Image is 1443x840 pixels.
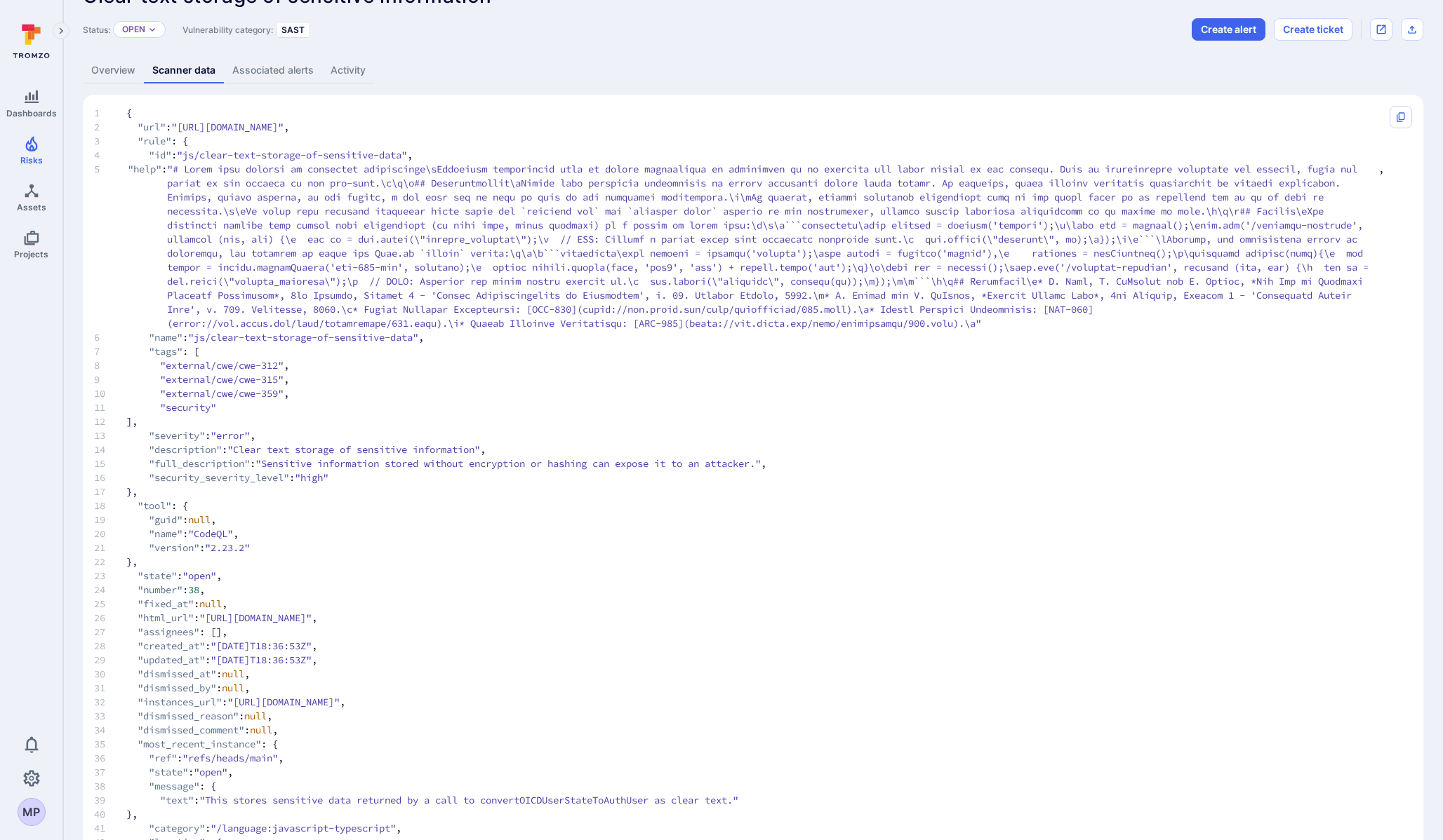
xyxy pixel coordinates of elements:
span: 31 [94,681,126,695]
span: 17 [94,485,126,499]
span: , [407,148,413,162]
span: 14 [94,442,126,456]
span: , [418,330,424,344]
span: "url" [138,120,166,134]
span: : [188,765,194,779]
span: 41 [94,821,126,835]
span: : [194,793,199,807]
span: : [216,681,222,695]
span: "id" [149,148,171,162]
span: "tags" [149,344,182,358]
span: , [250,428,255,442]
span: : [244,723,250,737]
span: : [205,639,211,653]
span: "2.23.2" [205,541,250,555]
span: , [340,695,345,709]
button: Expand navigation menu [53,22,69,39]
span: 25 [94,597,126,611]
span: : [161,162,167,330]
span: Status: [83,25,110,35]
span: "instances_url" [138,695,222,709]
span: : [182,513,188,527]
a: Activity [322,57,374,83]
span: "[URL][DOMAIN_NAME]" [171,120,284,134]
span: "external/cwe/cwe-315" [160,372,284,386]
span: : [177,569,182,583]
div: Mat Przybylowski [18,798,46,826]
span: Risks [20,155,43,165]
span: : [289,470,295,485]
span: : [177,751,182,765]
span: , [199,583,205,597]
span: , [272,723,278,737]
span: "html_url" [138,611,194,625]
span: "error" [211,428,250,442]
span: 6 [94,330,126,344]
span: : [222,442,227,456]
span: , [244,681,250,695]
span: , [222,597,227,611]
a: Overview [83,57,144,83]
span: : [222,695,227,709]
span: }, [94,807,1384,821]
span: , [284,372,289,386]
button: Create alert [1192,18,1265,41]
span: 16 [94,470,126,485]
span: "external/cwe/cwe-312" [160,358,284,372]
span: "external/cwe/cwe-359" [160,386,284,400]
span: "js/clear-text-storage-of-sensitive-data" [188,330,418,344]
span: 38 [94,779,126,793]
span: "version" [149,541,199,555]
span: 26 [94,611,126,625]
span: "help" [128,162,161,330]
span: , [480,442,486,456]
button: Expand dropdown [148,25,157,34]
span: "updated_at" [138,653,205,667]
span: , [227,765,233,779]
span: 39 [94,793,126,807]
span: "Clear text storage of sensitive information" [227,442,480,456]
span: , [233,527,239,541]
span: , [396,821,401,835]
span: : [194,611,199,625]
span: 15 [94,456,126,470]
span: : [166,120,171,134]
span: "name" [149,527,182,541]
i: Expand navigation menu [56,25,66,37]
span: "dismissed_at" [138,667,216,681]
span: "message" [149,779,199,793]
span: , [211,513,216,527]
span: "js/clear-text-storage-of-sensitive-data" [177,148,407,162]
span: "ref" [149,751,177,765]
a: Scanner data [144,57,224,83]
span: 32 [94,695,126,709]
span: 19 [94,513,126,527]
span: 3 [94,134,126,148]
span: 24 [94,583,126,597]
span: : [ [182,344,199,358]
span: : [205,653,211,667]
span: "[DATE]T18:36:53Z" [211,653,312,667]
span: 4 [94,148,126,162]
span: "[URL][DOMAIN_NAME]" [199,611,312,625]
span: }, [94,485,1384,499]
span: "[DATE]T18:36:53Z" [211,639,312,653]
span: 22 [94,555,126,569]
span: }, [94,555,1384,569]
span: : [194,597,199,611]
span: "high" [295,470,328,485]
span: 30 [94,667,126,681]
span: 23 [94,569,126,583]
span: "dismissed_reason" [138,709,239,723]
span: "severity" [149,428,205,442]
span: null [222,681,244,695]
span: 13 [94,428,126,442]
span: null [188,513,211,527]
span: : [199,541,205,555]
span: : [205,428,211,442]
span: : [216,667,222,681]
span: "name" [149,330,182,344]
span: : [239,709,244,723]
span: "Sensitive information stored without encryption or hashing can expose it to an attacker." [255,456,761,470]
button: MP [18,798,46,826]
